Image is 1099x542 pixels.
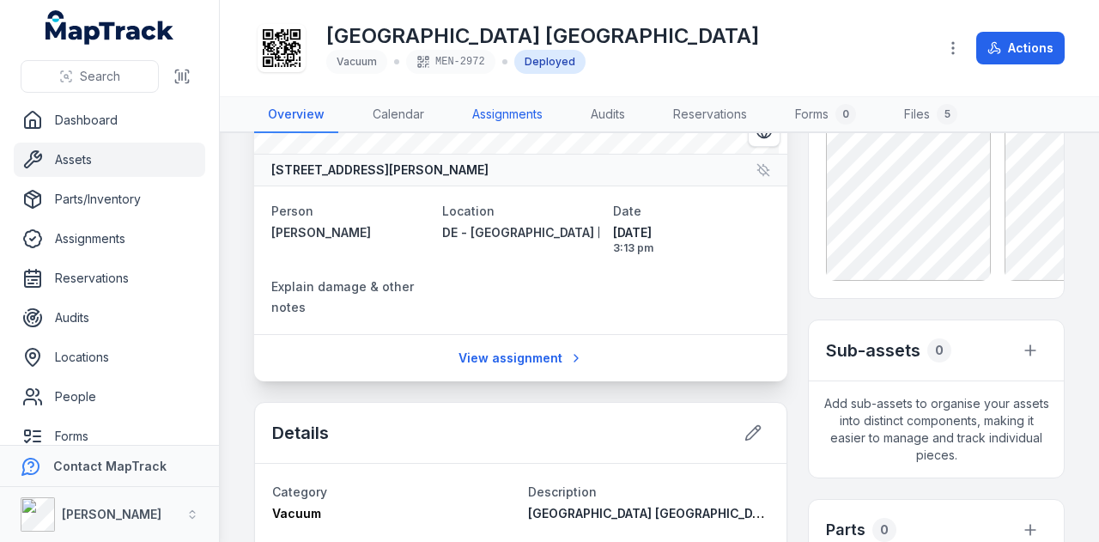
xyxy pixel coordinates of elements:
span: Location [442,204,495,218]
div: 0 [835,104,856,125]
a: People [14,380,205,414]
div: 0 [927,338,951,362]
span: DE - [GEOGRAPHIC_DATA] [GEOGRAPHIC_DATA] - [GEOGRAPHIC_DATA][PERSON_NAME]-bek - 89065 [442,225,1041,240]
a: Parts/Inventory [14,182,205,216]
strong: [STREET_ADDRESS][PERSON_NAME] [271,161,489,179]
span: Search [80,68,120,85]
a: Calendar [359,97,438,133]
h3: Parts [826,518,865,542]
span: 3:13 pm [613,241,770,255]
span: [GEOGRAPHIC_DATA] [GEOGRAPHIC_DATA] [528,506,779,521]
a: DE - [GEOGRAPHIC_DATA] [GEOGRAPHIC_DATA] - [GEOGRAPHIC_DATA][PERSON_NAME]-bek - 89065 [442,224,599,241]
span: Vacuum [272,506,321,521]
span: Description [528,484,597,499]
span: Explain damage & other notes [271,279,414,314]
div: Deployed [514,50,586,74]
div: 0 [872,518,896,542]
a: Forms0 [781,97,870,133]
a: Audits [14,301,205,335]
a: Forms [14,419,205,454]
a: Reservations [659,97,761,133]
a: [PERSON_NAME] [271,224,428,241]
span: [DATE] [613,224,770,241]
span: Date [613,204,641,218]
a: Audits [577,97,639,133]
div: 5 [937,104,957,125]
button: Actions [976,32,1065,64]
h2: Details [272,421,329,445]
strong: [PERSON_NAME] [62,507,161,521]
a: Reservations [14,261,205,295]
a: MapTrack [46,10,174,45]
h2: Sub-assets [826,338,920,362]
span: Vacuum [337,55,377,68]
span: Add sub-assets to organise your assets into distinct components, making it easier to manage and t... [809,381,1064,478]
span: Category [272,484,327,499]
h1: [GEOGRAPHIC_DATA] [GEOGRAPHIC_DATA] [326,22,759,50]
button: Search [21,60,159,93]
a: Assignments [14,222,205,256]
strong: Contact MapTrack [53,459,167,473]
a: Locations [14,340,205,375]
a: Assets [14,143,205,177]
time: 9/4/2025, 3:13:33 PM [613,224,770,255]
div: MEN-2972 [406,50,495,74]
a: Files5 [890,97,971,133]
a: Dashboard [14,103,205,137]
span: Person [271,204,313,218]
a: View assignment [447,342,594,375]
a: Overview [254,97,338,133]
a: Assignments [458,97,556,133]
